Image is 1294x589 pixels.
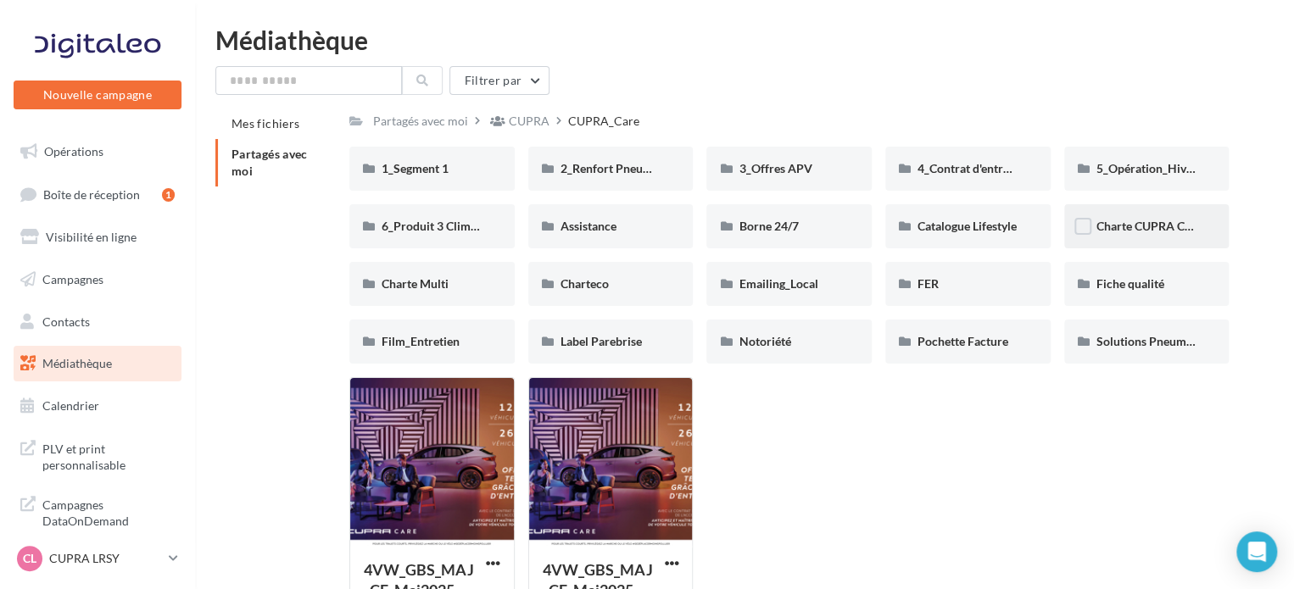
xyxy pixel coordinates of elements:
[382,276,449,291] span: Charte Multi
[42,314,90,328] span: Contacts
[1236,531,1277,572] div: Open Intercom Messenger
[739,161,812,175] span: 3_Offres APV
[162,188,175,202] div: 1
[561,334,642,348] span: Label Parebrise
[10,304,185,340] a: Contacts
[382,334,460,348] span: Film_Entretien
[561,276,609,291] span: Charteco
[10,486,185,536] a: Campagnes DataOnDemand
[14,542,181,575] a: CL CUPRA LRSY
[42,356,112,370] span: Médiathèque
[918,219,1017,233] span: Catalogue Lifestyle
[43,186,140,201] span: Boîte de réception
[739,276,817,291] span: Emailing_Local
[215,27,1274,53] div: Médiathèque
[49,550,162,567] p: CUPRA LRSY
[382,219,516,233] span: 6_Produit 3 Climatisation
[918,334,1008,348] span: Pochette Facture
[382,161,449,175] span: 1_Segment 1
[10,262,185,297] a: Campagnes
[42,272,103,286] span: Campagnes
[568,113,639,130] div: CUPRA_Care
[44,144,103,158] span: Opérations
[739,334,790,348] span: Notoriété
[561,161,691,175] span: 2_Renfort Pneumatiques
[42,398,99,413] span: Calendrier
[1096,276,1164,291] span: Fiche qualité
[449,66,549,95] button: Filtrer par
[1096,219,1202,233] span: Charte CUPRA Care
[918,161,1029,175] span: 4_Contrat d'entretien
[1096,334,1224,348] span: Solutions Pneumatiques
[10,388,185,424] a: Calendrier
[42,493,175,530] span: Campagnes DataOnDemand
[10,431,185,481] a: PLV et print personnalisable
[10,346,185,381] a: Médiathèque
[561,219,616,233] span: Assistance
[10,219,185,255] a: Visibilité en ligne
[14,81,181,109] button: Nouvelle campagne
[373,113,468,130] div: Partagés avec moi
[10,134,185,169] a: Opérations
[918,276,939,291] span: FER
[231,147,308,178] span: Partagés avec moi
[509,113,549,130] div: CUPRA
[23,550,36,567] span: CL
[46,230,137,244] span: Visibilité en ligne
[42,437,175,474] span: PLV et print personnalisable
[739,219,798,233] span: Borne 24/7
[231,116,299,131] span: Mes fichiers
[1096,161,1197,175] span: 5_Opération_Hiver
[10,176,185,213] a: Boîte de réception1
